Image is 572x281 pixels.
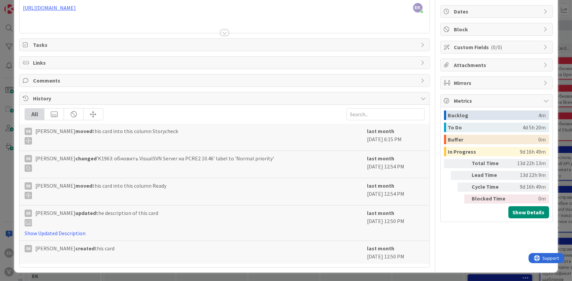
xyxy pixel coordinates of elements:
[508,206,549,218] button: Show Details
[25,210,32,217] div: EK
[346,108,425,120] input: Search...
[33,94,417,102] span: History
[23,4,76,11] a: [URL][DOMAIN_NAME]
[33,76,417,85] span: Comments
[512,159,546,168] div: 13d 22h 13m
[75,182,92,189] b: moved
[523,123,546,132] div: 4d 5h 20m
[520,147,546,156] div: 9d 16h 49m
[454,61,540,69] span: Attachments
[25,128,32,135] div: SR
[14,1,31,9] span: Support
[539,135,546,144] div: 0m
[367,245,395,252] b: last month
[367,127,425,147] div: [DATE] 6:15 PM
[25,155,32,162] div: EK
[367,155,395,162] b: last month
[75,245,95,252] b: created
[35,182,166,199] span: [PERSON_NAME] this card into this column Ready
[75,155,97,162] b: changed
[512,194,546,204] div: 0m
[25,245,32,252] div: EK
[448,135,539,144] div: Buffer
[413,3,423,12] span: EK
[539,111,546,120] div: 4m
[75,128,92,134] b: moved
[25,182,32,190] div: EK
[35,209,158,226] span: [PERSON_NAME] the description of this card
[454,25,540,33] span: Block
[367,210,395,216] b: last month
[25,230,86,237] a: Show Updated Description
[367,128,395,134] b: last month
[454,97,540,105] span: Metrics
[491,44,502,51] span: ( 0/0 )
[33,41,417,49] span: Tasks
[367,154,425,175] div: [DATE] 12:54 PM
[448,123,523,132] div: To Do
[472,194,509,204] div: Blocked Time
[75,210,96,216] b: updated
[472,171,509,180] div: Lead Time
[448,147,520,156] div: In Progress
[33,59,417,67] span: Links
[367,182,425,202] div: [DATE] 12:54 PM
[472,183,509,192] div: Cycle Time
[35,244,114,252] span: [PERSON_NAME] this card
[512,183,546,192] div: 9d 16h 49m
[454,43,540,51] span: Custom Fields
[35,127,178,145] span: [PERSON_NAME] this card into this column Storycheck
[367,244,425,260] div: [DATE] 12:50 PM
[454,7,540,15] span: Dates
[25,108,44,120] div: All
[454,79,540,87] span: Mirrors
[512,171,546,180] div: 13d 22h 9m
[367,182,395,189] b: last month
[367,209,425,237] div: [DATE] 12:50 PM
[472,159,509,168] div: Total Time
[448,111,539,120] div: Backlog
[35,154,274,172] span: [PERSON_NAME] 'K1963: обновить VisualSVN Server на PCRE2 10.46' label to 'Normal priority'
